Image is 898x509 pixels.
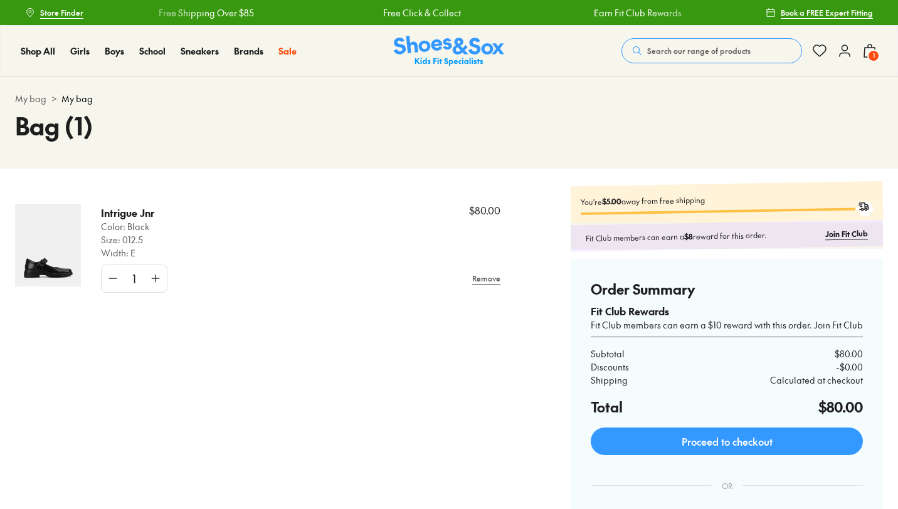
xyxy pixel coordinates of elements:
span: Book a FREE Expert Fitting [781,7,873,18]
h4: Total [591,397,623,417]
p: $80.00 [469,204,500,218]
p: Discounts [591,360,629,374]
a: Remove [472,267,500,290]
img: SNS_Logo_Responsive.svg [394,36,504,66]
a: Free Shipping Over $85 [152,6,248,19]
div: Fit Club members can earn a $10 reward with this order. Join Fit Club [591,318,863,332]
div: 1 [124,265,144,292]
a: Sale [278,45,297,58]
span: Search our range of products [647,45,751,56]
p: You're away from free shipping [581,191,873,207]
b: $8 [684,231,693,241]
a: Earn Fit Club Rewards [588,6,675,19]
a: Boys [105,45,124,58]
a: Shoes & Sox [394,36,504,66]
a: Shop All [21,45,55,58]
span: Store Finder [40,7,83,18]
h4: Order Summary [591,279,863,300]
div: > [15,92,883,105]
span: Shop All [21,45,55,57]
p: Shipping [591,374,628,387]
a: Girls [70,45,90,58]
p: Size: 012.5 [101,233,154,246]
p: Width: E [101,246,154,260]
b: $5.00 [602,196,621,207]
a: Free Click & Collect [377,6,455,19]
img: 4-109590_1 [15,204,81,286]
p: Intrigue Jnr [101,206,154,220]
span: Brands [234,45,263,57]
h4: $80.00 [818,397,863,417]
span: Girls [70,45,90,57]
p: Calculated at checkout [770,374,863,387]
a: School [139,45,166,58]
p: $80.00 [835,347,863,360]
a: Proceed to checkout [591,428,863,455]
span: 1 [867,50,880,62]
span: Boys [105,45,124,57]
span: School [139,45,166,57]
a: Join Fit Club [825,228,868,239]
span: Sneakers [181,45,219,57]
p: Subtotal [591,347,625,360]
span: Sale [278,45,297,57]
p: -$0.00 [836,360,863,374]
button: 1 [862,37,877,65]
button: Search our range of products [621,38,802,63]
div: OR [712,470,742,501]
span: My bag [61,92,93,105]
a: Sneakers [181,45,219,58]
h1: Bag (1) [15,105,883,144]
p: Color: Black [101,220,154,233]
p: Fit Club members can earn a reward for this order. [586,228,820,244]
a: Brands [234,45,263,58]
div: Fit Club Rewards [591,305,863,318]
a: My bag [15,92,46,105]
a: Book a FREE Expert Fitting [766,1,873,24]
a: Store Finder [25,1,83,24]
